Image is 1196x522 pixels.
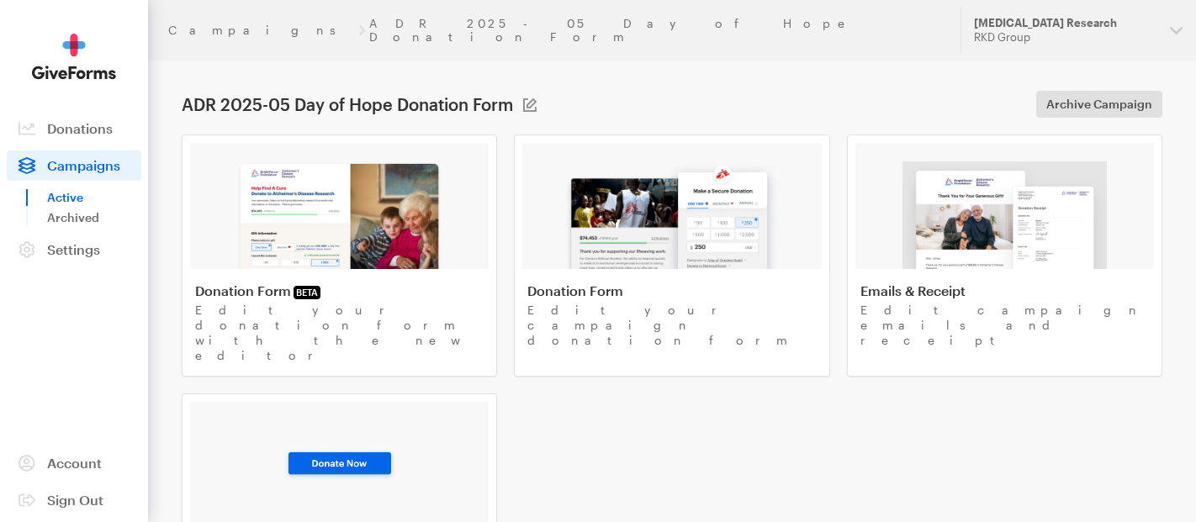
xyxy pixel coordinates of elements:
[847,134,1162,377] a: Emails & Receipt Edit campaign emails and receipt
[195,303,484,363] p: Edit your donation form with the new editor
[527,282,816,299] h4: Donation Form
[47,208,141,228] a: Archived
[1036,91,1162,118] a: Archive Campaign
[860,303,1149,348] p: Edit campaign emails and receipt
[7,448,141,478] a: Account
[974,16,1156,30] div: [MEDICAL_DATA] Research
[182,134,497,377] a: Donation FormBETA Edit your donation form with the new editor
[47,492,103,508] span: Sign Out
[961,7,1196,54] button: [MEDICAL_DATA] Research RKD Group
[47,120,113,136] span: Donations
[1046,94,1152,114] span: Archive Campaign
[902,161,1106,269] img: image-3-0695904bd8fc2540e7c0ed4f0f3f42b2ae7fdd5008376bfc2271839042c80776.png
[47,157,120,173] span: Campaigns
[47,241,100,257] span: Settings
[860,282,1149,299] h4: Emails & Receipt
[7,113,141,144] a: Donations
[236,161,442,269] img: image-1-83ed7ead45621bf174d8040c5c72c9f8980a381436cbc16a82a0f79bcd7e5139.png
[564,161,779,269] img: image-2-e181a1b57a52e92067c15dabc571ad95275de6101288912623f50734140ed40c.png
[195,282,484,299] h4: Donation Form
[283,448,397,482] img: image-3-93ee28eb8bf338fe015091468080e1db9f51356d23dce784fdc61914b1599f14.png
[527,303,816,348] p: Edit your campaign donation form
[168,24,354,37] a: Campaigns
[47,455,102,471] span: Account
[514,134,829,377] a: Donation Form Edit your campaign donation form
[7,485,141,515] a: Sign Out
[32,34,116,80] img: GiveForms
[182,94,513,114] h1: ADR 2025-05 Day of Hope Donation Form
[369,17,940,44] a: ADR 2025-05 Day of Hope Donation Form
[7,150,141,181] a: Campaigns
[294,286,320,299] span: BETA
[974,30,1156,45] div: RKD Group
[7,235,141,265] a: Settings
[47,187,141,208] a: Active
